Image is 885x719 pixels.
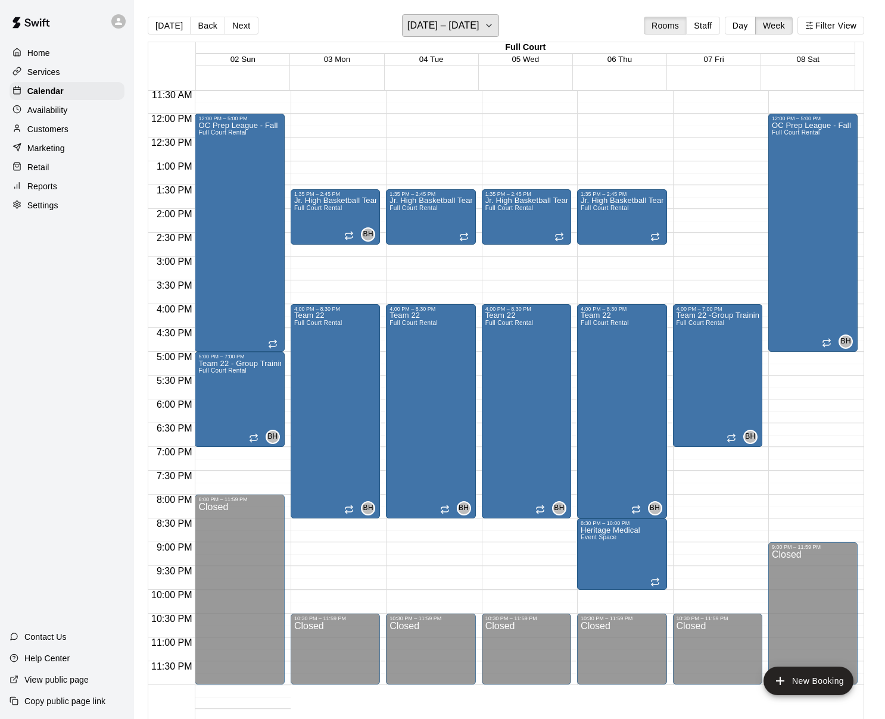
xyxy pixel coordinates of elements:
[249,433,258,443] span: Recurring event
[745,431,755,443] span: BH
[148,637,195,648] span: 11:00 PM
[267,431,278,443] span: BH
[485,320,534,326] span: Full Court Rental
[552,501,566,515] div: Brandon Holmes
[195,114,284,352] div: 12:00 PM – 5:00 PM: OC Prep League - Fall
[607,55,632,64] button: 06 Thu
[10,158,124,176] a: Retail
[154,209,195,219] span: 2:00 PM
[727,433,736,443] span: Recurring event
[148,590,195,600] span: 10:00 PM
[148,137,195,148] span: 12:30 PM
[485,191,568,197] div: 1:35 PM – 2:45 PM
[482,189,571,245] div: 1:35 PM – 2:45 PM: Jr. High Basketball Team
[577,304,666,518] div: 4:00 PM – 8:30 PM: Team 22
[294,205,342,211] span: Full Court Rental
[291,189,380,245] div: 1:35 PM – 2:45 PM: Jr. High Basketball Team
[10,82,124,100] a: Calendar
[686,17,720,35] button: Staff
[577,614,666,684] div: 10:30 PM – 11:59 PM: Closed
[198,367,247,374] span: Full Court Rental
[10,177,124,195] a: Reports
[198,354,281,359] div: 5:00 PM – 7:00 PM
[581,621,663,689] div: Closed
[841,336,851,348] span: BH
[148,614,195,624] span: 10:30 PM
[27,142,65,154] p: Marketing
[291,614,380,684] div: 10:30 PM – 11:59 PM: Closed
[363,229,373,240] span: BH
[797,17,864,35] button: Filter View
[195,352,284,447] div: 5:00 PM – 7:00 PM: Team 22 - Group Training (Sun)
[154,328,195,338] span: 4:30 PM
[361,501,375,515] div: Brandon Holmes
[554,502,564,514] span: BH
[270,430,280,444] span: Brandon Holmes
[389,615,472,621] div: 10:30 PM – 11:59 PM
[10,63,124,81] div: Services
[148,17,191,35] button: [DATE]
[10,120,124,138] a: Customers
[154,185,195,195] span: 1:30 PM
[631,505,641,514] span: Recurring event
[24,695,105,707] p: Copy public page link
[673,304,762,447] div: 4:00 PM – 7:00 PM: Team 22 -Group Training
[389,621,472,689] div: Closed
[459,232,469,242] span: Recurring event
[768,542,858,684] div: 9:00 PM – 11:59 PM: Closed
[154,471,195,481] span: 7:30 PM
[198,496,281,502] div: 8:00 PM – 11:59 PM
[389,191,472,197] div: 1:35 PM – 2:45 PM
[198,129,247,136] span: Full Court Rental
[839,335,853,349] div: Brandon Holmes
[154,542,195,552] span: 9:00 PM
[485,306,568,312] div: 4:00 PM – 8:30 PM
[154,304,195,314] span: 4:00 PM
[772,544,854,550] div: 9:00 PM – 11:59 PM
[196,42,855,54] div: Full Court
[581,534,616,540] span: Event Space
[843,335,853,349] span: Brandon Holmes
[154,495,195,505] span: 8:00 PM
[386,614,475,684] div: 10:30 PM – 11:59 PM: Closed
[190,17,225,35] button: Back
[24,652,70,664] p: Help Center
[653,501,662,515] span: Brandon Holmes
[581,306,663,312] div: 4:00 PM – 8:30 PM
[294,191,376,197] div: 1:35 PM – 2:45 PM
[198,502,281,689] div: Closed
[154,280,195,290] span: 3:30 PM
[154,161,195,171] span: 1:00 PM
[148,661,195,671] span: 11:30 PM
[366,227,375,242] span: Brandon Holmes
[419,55,444,64] span: 04 Tue
[195,495,284,684] div: 8:00 PM – 11:59 PM: Closed
[148,114,195,124] span: 12:00 PM
[10,101,124,119] a: Availability
[294,306,376,312] div: 4:00 PM – 8:30 PM
[677,320,725,326] span: Full Court Rental
[10,196,124,214] div: Settings
[577,518,666,590] div: 8:30 PM – 10:00 PM: Heritage Medical
[10,44,124,62] a: Home
[581,320,629,326] span: Full Court Rental
[677,306,759,312] div: 4:00 PM – 7:00 PM
[768,114,858,352] div: 12:00 PM – 5:00 PM: OC Prep League - Fall
[366,501,375,515] span: Brandon Holmes
[677,615,759,621] div: 10:30 PM – 11:59 PM
[764,667,853,695] button: add
[154,352,195,362] span: 5:00 PM
[648,501,662,515] div: Brandon Holmes
[535,505,545,514] span: Recurring event
[440,505,450,514] span: Recurring event
[149,90,195,100] span: 11:30 AM
[344,231,354,240] span: Recurring event
[154,233,195,243] span: 2:30 PM
[266,430,280,444] div: Brandon Holmes
[386,304,475,518] div: 4:00 PM – 8:30 PM: Team 22
[581,520,663,526] div: 8:30 PM – 10:00 PM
